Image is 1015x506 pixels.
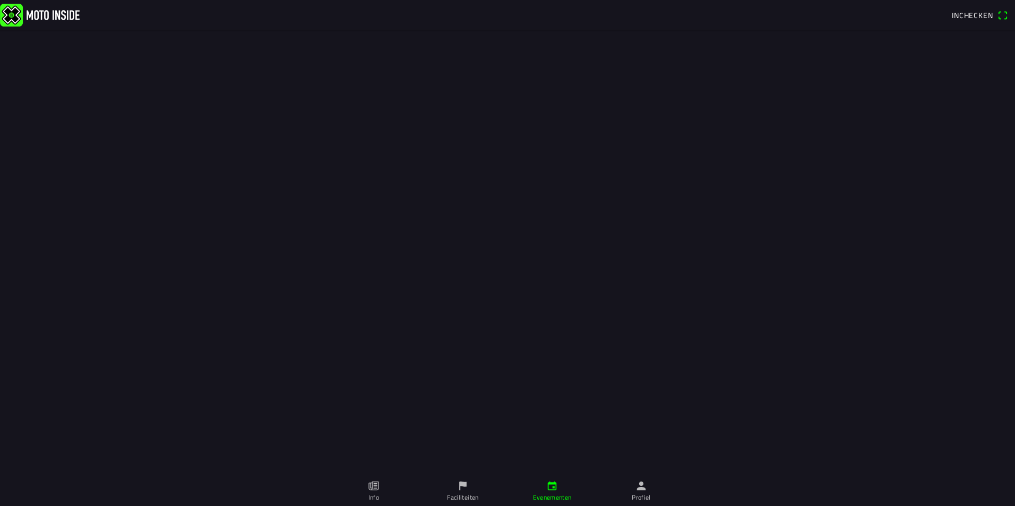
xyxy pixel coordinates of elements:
[947,6,1013,24] a: Incheckenqr scanner
[635,480,647,492] ion-icon: person
[632,493,651,502] ion-label: Profiel
[457,480,469,492] ion-icon: flag
[952,10,993,21] span: Inchecken
[546,480,558,492] ion-icon: calendar
[447,493,478,502] ion-label: Faciliteiten
[533,493,572,502] ion-label: Evenementen
[368,480,380,492] ion-icon: paper
[368,493,379,502] ion-label: Info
